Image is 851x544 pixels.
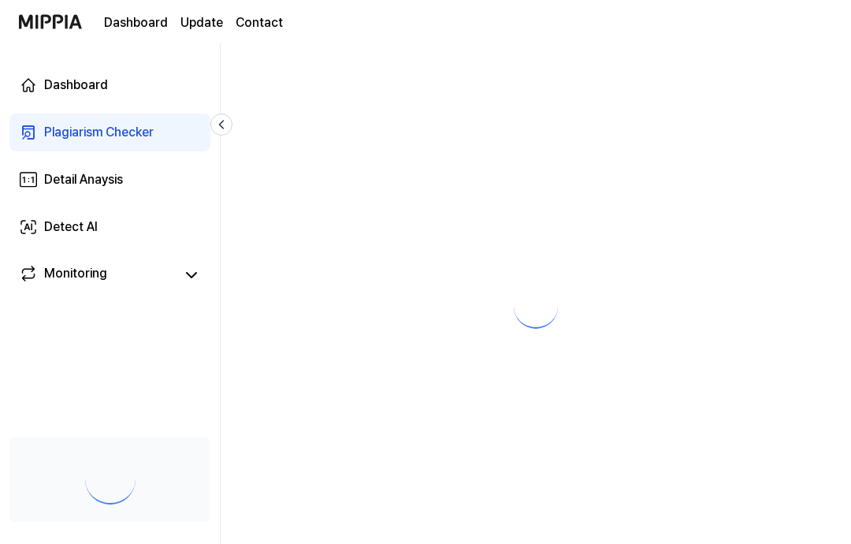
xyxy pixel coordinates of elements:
a: Detect AI [9,208,210,246]
a: Dashboard [9,66,210,104]
a: Contact [236,13,283,32]
div: Detect AI [44,218,98,237]
div: Detail Anaysis [44,170,123,189]
div: Monitoring [44,264,107,286]
a: Detail Anaysis [9,161,210,199]
a: Update [180,13,223,32]
a: Plagiarism Checker [9,114,210,151]
div: Dashboard [44,76,108,95]
div: Plagiarism Checker [44,123,154,142]
a: Dashboard [104,13,168,32]
a: Monitoring [19,264,176,286]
